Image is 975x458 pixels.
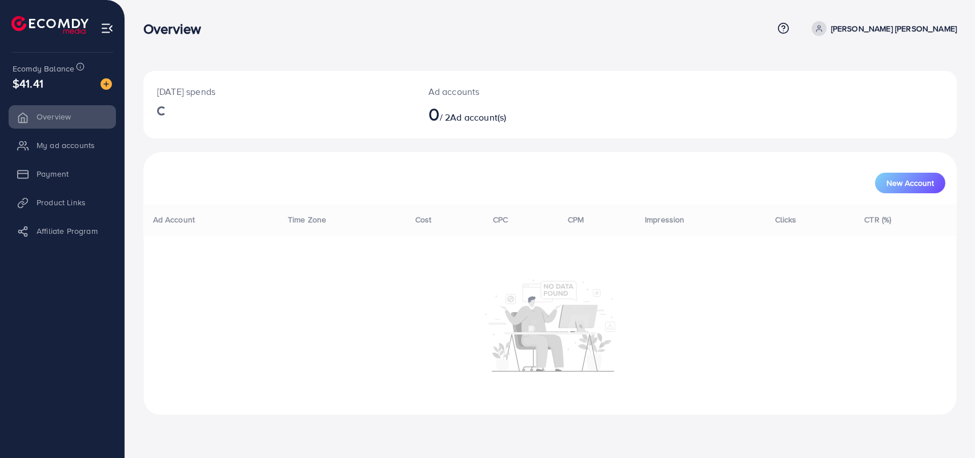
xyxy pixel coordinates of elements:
[13,75,43,91] span: $41.41
[428,101,440,127] span: 0
[875,173,945,193] button: New Account
[886,179,934,187] span: New Account
[143,21,210,37] h3: Overview
[101,22,114,35] img: menu
[831,22,957,35] p: [PERSON_NAME] [PERSON_NAME]
[157,85,401,98] p: [DATE] spends
[101,78,112,90] img: image
[428,85,604,98] p: Ad accounts
[13,63,74,74] span: Ecomdy Balance
[11,16,89,34] img: logo
[450,111,506,124] span: Ad account(s)
[428,103,604,125] h2: / 2
[807,21,957,36] a: [PERSON_NAME] [PERSON_NAME]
